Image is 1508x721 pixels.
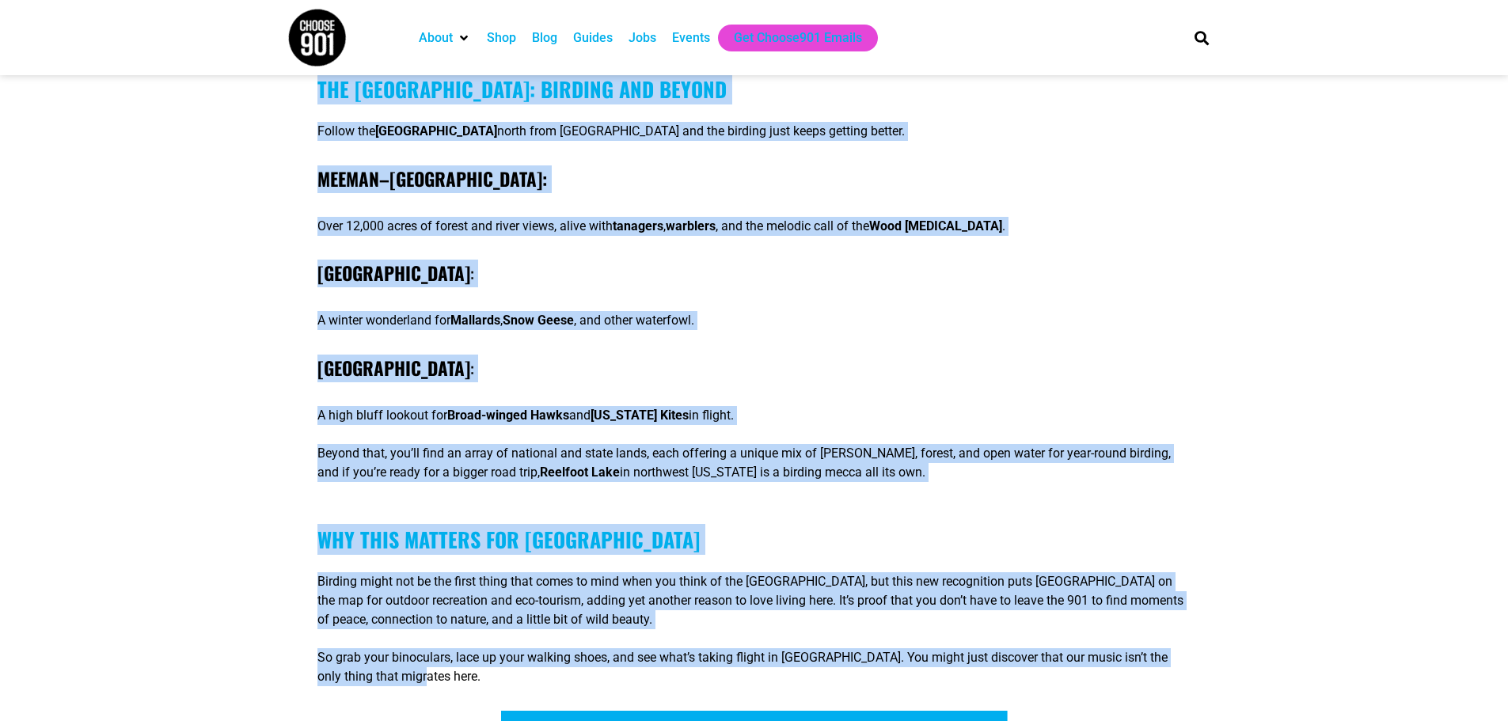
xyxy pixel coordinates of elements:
strong: [GEOGRAPHIC_DATA] [317,260,470,287]
strong: The [GEOGRAPHIC_DATA]: Birding and Beyond [317,74,727,104]
a: Get Choose901 Emails [734,28,862,47]
h4: : [317,355,1191,382]
a: Shop [487,28,516,47]
a: Events [672,28,710,47]
p: So grab your binoculars, lace up your walking shoes, and see what’s taking flight in [GEOGRAPHIC_... [317,648,1191,686]
p: Birding might not be the first thing that comes to mind when you think of the [GEOGRAPHIC_DATA], ... [317,572,1191,629]
nav: Main nav [411,25,1168,51]
p: Beyond that, you’ll find an array of national and state lands, each offering a unique mix of [PER... [317,444,1191,482]
strong: [GEOGRAPHIC_DATA] [375,123,497,139]
strong: Broad-winged Hawks [447,408,569,423]
a: Blog [532,28,557,47]
strong: [GEOGRAPHIC_DATA] [317,355,470,381]
p: Follow the north from [GEOGRAPHIC_DATA] and the birding just keeps getting better. [317,122,1191,141]
strong: Wood [MEDICAL_DATA] [869,218,1002,233]
strong: Mallards [450,313,500,328]
a: About [419,28,453,47]
p: A high bluff lookout for and in flight. [317,406,1191,425]
strong: [US_STATE] Kites [591,408,689,423]
p: Over 12,000 acres of forest and river views, alive with , , and the melodic call of the . [317,217,1191,236]
h4: : [317,260,1191,287]
a: Jobs [629,28,656,47]
strong: Meeman–[GEOGRAPHIC_DATA]: [317,165,547,192]
strong: Reelfoot Lake [540,465,620,480]
p: A winter wonderland for , , and other waterfowl. [317,311,1191,330]
div: Search [1188,25,1214,51]
strong: warblers [666,218,716,233]
strong: Why This Matters for [GEOGRAPHIC_DATA] [317,524,700,555]
strong: Snow Geese [503,313,574,328]
a: Guides [573,28,613,47]
strong: tanagers [613,218,663,233]
div: About [411,25,479,51]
